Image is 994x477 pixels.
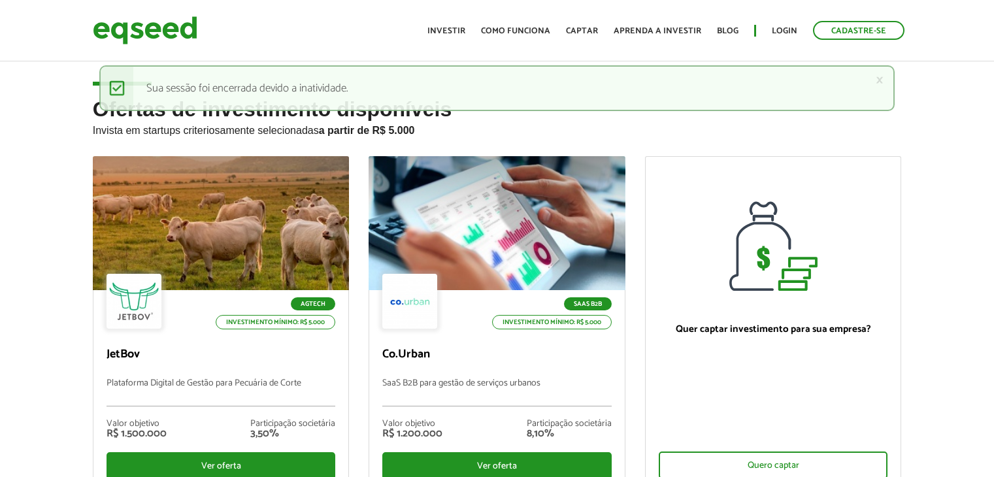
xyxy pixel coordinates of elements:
a: Blog [717,27,738,35]
div: R$ 1.500.000 [107,429,167,439]
p: Investimento mínimo: R$ 5.000 [492,315,612,329]
p: SaaS B2B [564,297,612,310]
a: Cadastre-se [813,21,904,40]
h2: Ofertas de investimento disponíveis [93,98,902,156]
div: 8,10% [527,429,612,439]
a: Login [772,27,797,35]
a: Captar [566,27,598,35]
div: R$ 1.200.000 [382,429,442,439]
p: Quer captar investimento para sua empresa? [659,323,888,335]
div: Participação societária [250,419,335,429]
div: Valor objetivo [107,419,167,429]
img: EqSeed [93,13,197,48]
a: × [876,73,884,87]
p: JetBov [107,348,336,362]
p: Plataforma Digital de Gestão para Pecuária de Corte [107,378,336,406]
div: Sua sessão foi encerrada devido a inatividade. [99,65,895,111]
p: Invista em startups criteriosamente selecionadas [93,121,902,137]
a: Como funciona [481,27,550,35]
p: Co.Urban [382,348,612,362]
div: Valor objetivo [382,419,442,429]
p: Agtech [291,297,335,310]
p: Investimento mínimo: R$ 5.000 [216,315,335,329]
div: 3,50% [250,429,335,439]
p: SaaS B2B para gestão de serviços urbanos [382,378,612,406]
strong: a partir de R$ 5.000 [319,125,415,136]
a: Aprenda a investir [614,27,701,35]
div: Participação societária [527,419,612,429]
a: Investir [427,27,465,35]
